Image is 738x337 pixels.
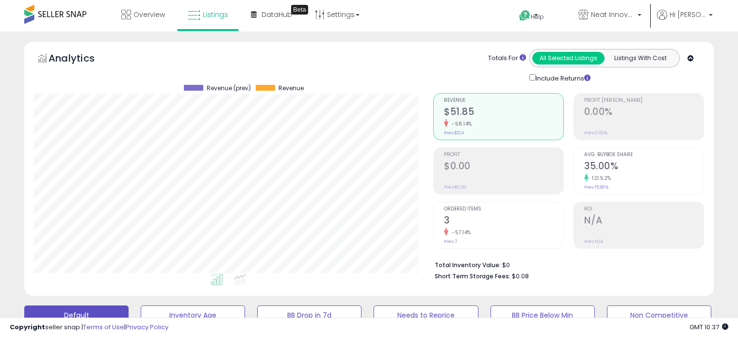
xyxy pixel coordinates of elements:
b: Total Inventory Value: [435,261,501,269]
button: All Selected Listings [532,52,605,64]
span: Neat Innovations [591,10,635,19]
button: Default [24,305,129,325]
small: Prev: 15.80% [584,184,608,190]
small: Prev: $124 [444,130,464,136]
span: Hi [PERSON_NAME] [670,10,706,19]
span: Revenue (prev) [207,85,251,92]
small: Prev: 7 [444,239,457,244]
span: Revenue [444,98,563,103]
h2: $51.85 [444,106,563,119]
h2: $0.00 [444,160,563,174]
div: Include Returns [522,72,602,83]
a: Hi [PERSON_NAME] [657,10,713,32]
button: Listings With Cost [604,52,676,64]
span: Help [531,13,544,21]
span: Overview [133,10,165,19]
small: Prev: 0.00% [584,130,607,136]
button: Inventory Age [141,305,245,325]
button: BB Drop in 7d [257,305,361,325]
div: Tooltip anchor [291,5,308,15]
h2: 35.00% [584,160,704,174]
span: Avg. Buybox Share [584,152,704,158]
span: ROI [584,207,704,212]
small: Prev: $0.00 [444,184,467,190]
h2: N/A [584,215,704,228]
small: 121.52% [589,175,611,182]
small: Prev: N/A [584,239,603,244]
button: Needs to Reprice [374,305,478,325]
button: BB Price Below Min [491,305,595,325]
a: Terms of Use [83,322,124,332]
i: Get Help [519,10,531,22]
h2: 0.00% [584,106,704,119]
span: $0.08 [512,272,529,281]
span: DataHub [262,10,292,19]
span: Profit [PERSON_NAME] [584,98,704,103]
h5: Analytics [49,51,114,67]
span: Listings [203,10,228,19]
div: seller snap | | [10,323,168,332]
span: Revenue [279,85,304,92]
span: Ordered Items [444,207,563,212]
small: -57.14% [448,229,471,236]
a: Privacy Policy [126,322,168,332]
strong: Copyright [10,322,45,332]
a: Help [511,2,563,32]
div: Totals For [488,54,526,63]
span: 2025-09-18 10:37 GMT [689,322,728,332]
b: Short Term Storage Fees: [435,272,510,280]
span: Profit [444,152,563,158]
button: Non Competitive [607,305,711,325]
li: $0 [435,258,697,270]
small: -58.14% [448,120,472,128]
h2: 3 [444,215,563,228]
